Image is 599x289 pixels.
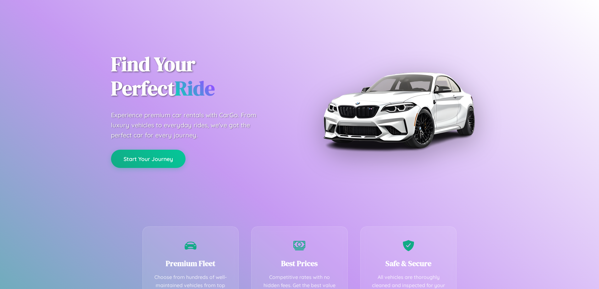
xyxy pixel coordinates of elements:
[152,258,229,269] h3: Premium Fleet
[175,75,215,102] span: Ride
[111,52,290,101] h1: Find Your Perfect
[370,258,447,269] h3: Safe & Secure
[111,110,268,140] p: Experience premium car rentals with CarGo. From luxury vehicles to everyday rides, we've got the ...
[320,31,477,189] img: Premium BMW car rental vehicle
[261,258,338,269] h3: Best Prices
[111,150,186,168] button: Start Your Journey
